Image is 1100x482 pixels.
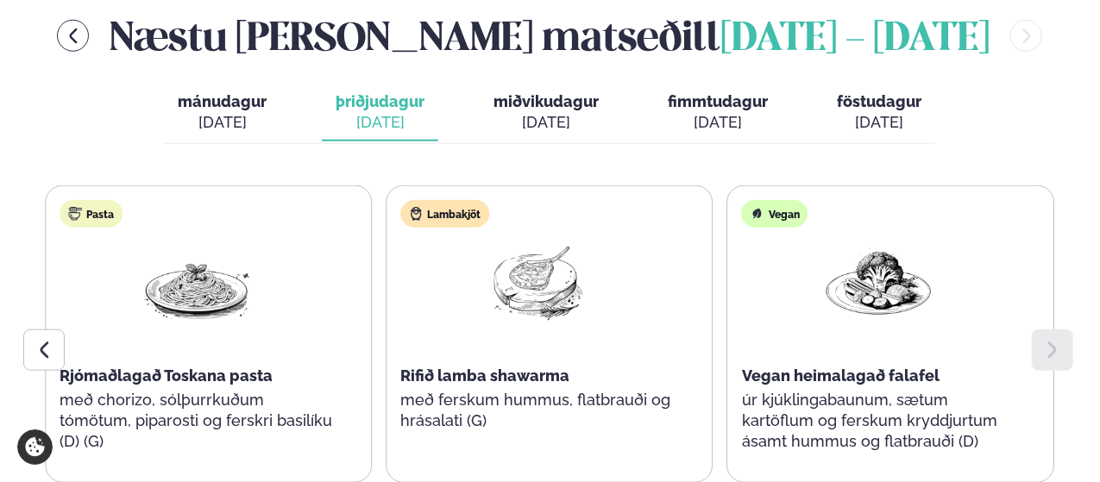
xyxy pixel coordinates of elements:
[668,92,768,110] span: fimmtudagur
[336,92,424,110] span: þriðjudagur
[336,112,424,133] div: [DATE]
[141,241,252,322] img: Spagetti.png
[164,85,280,141] button: mánudagur [DATE]
[493,112,599,133] div: [DATE]
[409,207,423,221] img: Lamb.svg
[60,390,334,452] p: með chorizo, sólþurrkuðum tómötum, piparosti og ferskri basilíku (D) (G)
[178,112,267,133] div: [DATE]
[654,85,782,141] button: fimmtudagur [DATE]
[57,20,89,52] button: menu-btn-left
[400,390,675,431] p: með ferskum hummus, flatbrauði og hrásalati (G)
[400,366,569,385] span: Rifið lamba shawarma
[400,200,489,228] div: Lambakjöt
[668,112,768,133] div: [DATE]
[110,8,990,64] h2: Næstu [PERSON_NAME] matseðill
[493,92,599,110] span: miðvikudagur
[837,112,921,133] div: [DATE]
[322,85,438,141] button: þriðjudagur [DATE]
[68,207,82,221] img: pasta.svg
[60,200,123,228] div: Pasta
[178,92,267,110] span: mánudagur
[17,429,53,465] a: Cookie settings
[823,85,935,141] button: föstudagur [DATE]
[742,390,1016,452] p: úr kjúklingabaunum, sætum kartöflum og ferskum kryddjurtum ásamt hummus og flatbrauði (D)
[1010,20,1042,52] button: menu-btn-right
[720,21,990,59] span: [DATE] - [DATE]
[751,207,764,221] img: Vegan.svg
[837,92,921,110] span: föstudagur
[480,85,613,141] button: miðvikudagur [DATE]
[742,200,808,228] div: Vegan
[60,366,273,385] span: Rjómaðlagað Toskana pasta
[482,241,593,322] img: Lamb-Meat.png
[742,366,940,385] span: Vegan heimalagað falafel
[824,241,934,322] img: Vegan.png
